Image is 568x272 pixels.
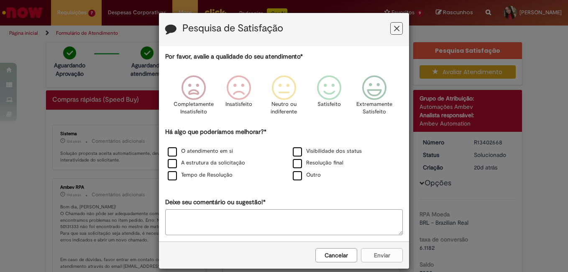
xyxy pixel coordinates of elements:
label: O atendimento em si [168,147,233,155]
div: Completamente Insatisfeito [172,69,215,126]
label: Pesquisa de Satisfação [182,23,283,34]
div: Há algo que poderíamos melhorar?* [165,128,403,182]
p: Satisfeito [317,100,341,108]
label: Outro [293,171,321,179]
div: Satisfeito [308,69,351,126]
label: Resolução final [293,159,343,167]
div: Extremamente Satisfeito [353,69,396,126]
label: Tempo de Resolução [168,171,233,179]
p: Insatisfeito [225,100,252,108]
p: Extremamente Satisfeito [356,100,392,116]
div: Insatisfeito [217,69,260,126]
div: Neutro ou indiferente [263,69,305,126]
button: Cancelar [315,248,357,262]
p: Neutro ou indiferente [269,100,299,116]
label: Deixe seu comentário ou sugestão!* [165,198,266,207]
label: A estrutura da solicitação [168,159,245,167]
label: Por favor, avalie a qualidade do seu atendimento* [165,52,303,61]
label: Visibilidade dos status [293,147,362,155]
p: Completamente Insatisfeito [174,100,214,116]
